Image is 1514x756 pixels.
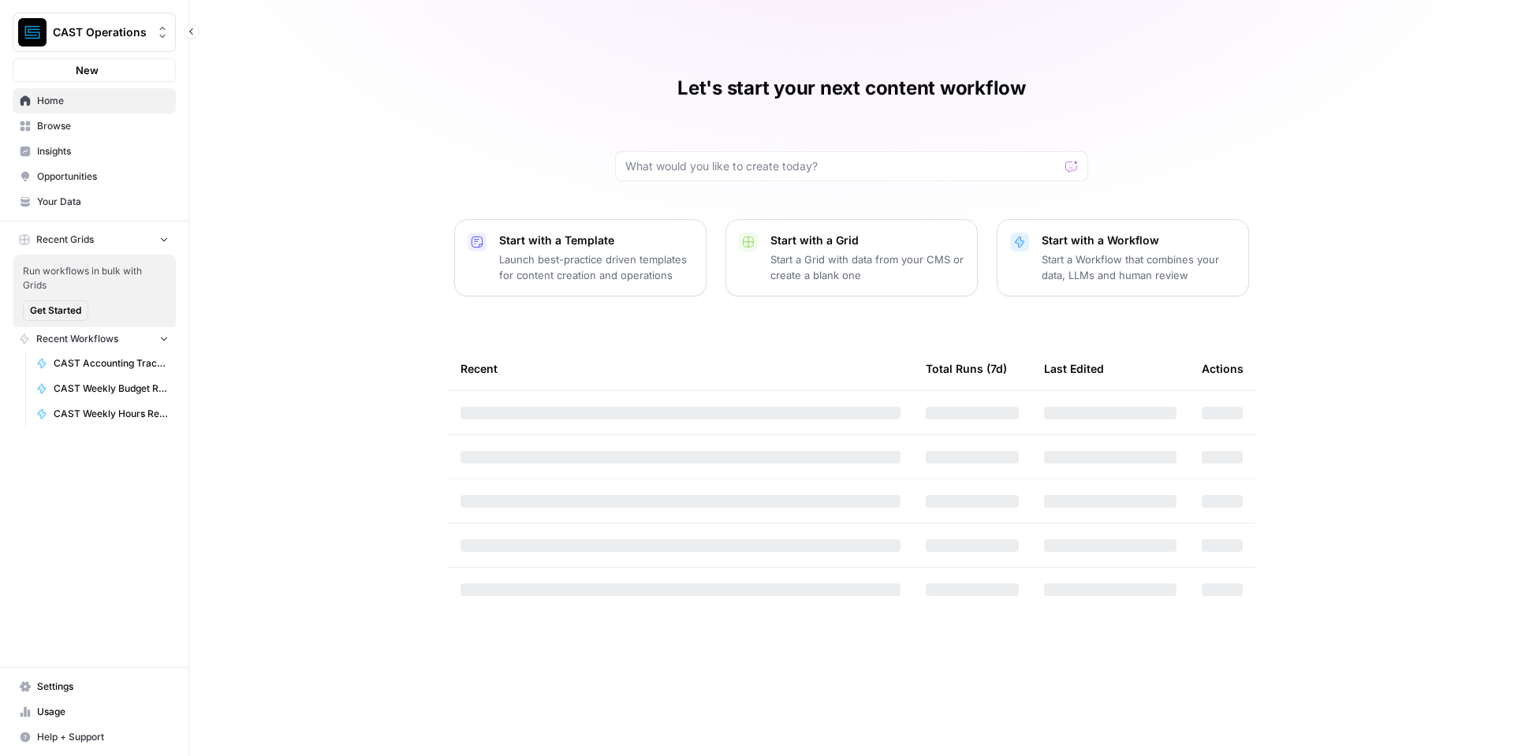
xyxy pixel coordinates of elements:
[54,407,169,421] span: CAST Weekly Hours Reporting Workflow
[1042,233,1236,248] p: Start with a Workflow
[29,351,176,376] a: CAST Accounting Tracker - Analysis Agent
[37,119,169,133] span: Browse
[725,219,978,296] button: Start with a GridStart a Grid with data from your CMS or create a blank one
[37,680,169,694] span: Settings
[18,18,47,47] img: CAST Operations Logo
[54,356,169,371] span: CAST Accounting Tracker - Analysis Agent
[499,251,693,283] p: Launch best-practice driven templates for content creation and operations
[13,88,176,114] a: Home
[454,219,707,296] button: Start with a TemplateLaunch best-practice driven templates for content creation and operations
[29,401,176,426] a: CAST Weekly Hours Reporting Workflow
[770,233,964,248] p: Start with a Grid
[36,233,94,247] span: Recent Grids
[23,264,166,292] span: Run workflows in bulk with Grids
[37,730,169,744] span: Help + Support
[37,169,169,184] span: Opportunities
[770,251,964,283] p: Start a Grid with data from your CMS or create a blank one
[29,376,176,401] a: CAST Weekly Budget Reporting Workflow
[13,164,176,189] a: Opportunities
[461,347,901,390] div: Recent
[13,58,176,82] button: New
[37,195,169,209] span: Your Data
[13,327,176,351] button: Recent Workflows
[1042,251,1236,283] p: Start a Workflow that combines your data, LLMs and human review
[997,219,1249,296] button: Start with a WorkflowStart a Workflow that combines your data, LLMs and human review
[499,233,693,248] p: Start with a Template
[53,24,148,40] span: CAST Operations
[13,13,176,52] button: Workspace: CAST Operations
[76,62,99,78] span: New
[37,94,169,108] span: Home
[54,382,169,396] span: CAST Weekly Budget Reporting Workflow
[37,705,169,719] span: Usage
[36,332,118,346] span: Recent Workflows
[13,674,176,699] a: Settings
[13,114,176,139] a: Browse
[13,699,176,724] a: Usage
[23,300,88,321] button: Get Started
[13,724,176,750] button: Help + Support
[13,228,176,251] button: Recent Grids
[1202,347,1244,390] div: Actions
[677,76,1026,101] h1: Let's start your next content workflow
[13,189,176,214] a: Your Data
[625,158,1059,174] input: What would you like to create today?
[37,144,169,158] span: Insights
[926,347,1007,390] div: Total Runs (7d)
[13,139,176,164] a: Insights
[1044,347,1104,390] div: Last Edited
[30,304,81,318] span: Get Started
